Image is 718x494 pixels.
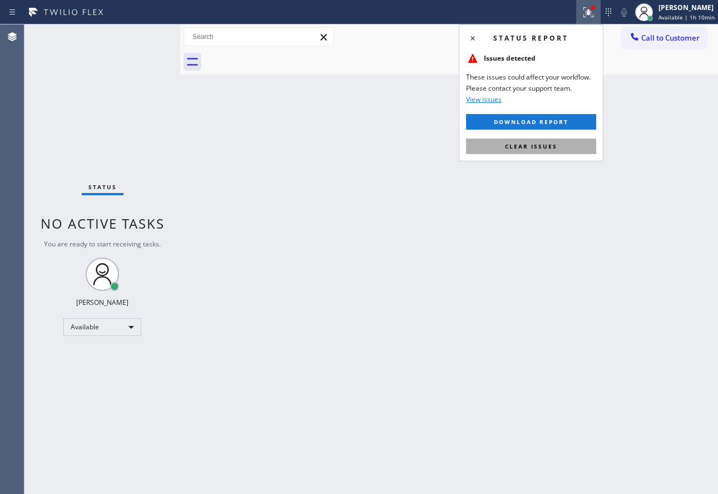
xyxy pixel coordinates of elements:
span: Status [88,183,117,191]
span: No active tasks [41,214,165,233]
button: Mute [616,4,632,20]
input: Search [184,28,333,46]
span: You are ready to start receiving tasks. [44,239,161,249]
div: Available [63,318,141,336]
span: Available | 1h 10min [658,13,715,21]
button: Call to Customer [622,27,707,48]
div: [PERSON_NAME] [658,3,715,12]
span: Call to Customer [641,33,700,43]
div: [PERSON_NAME] [76,298,128,307]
